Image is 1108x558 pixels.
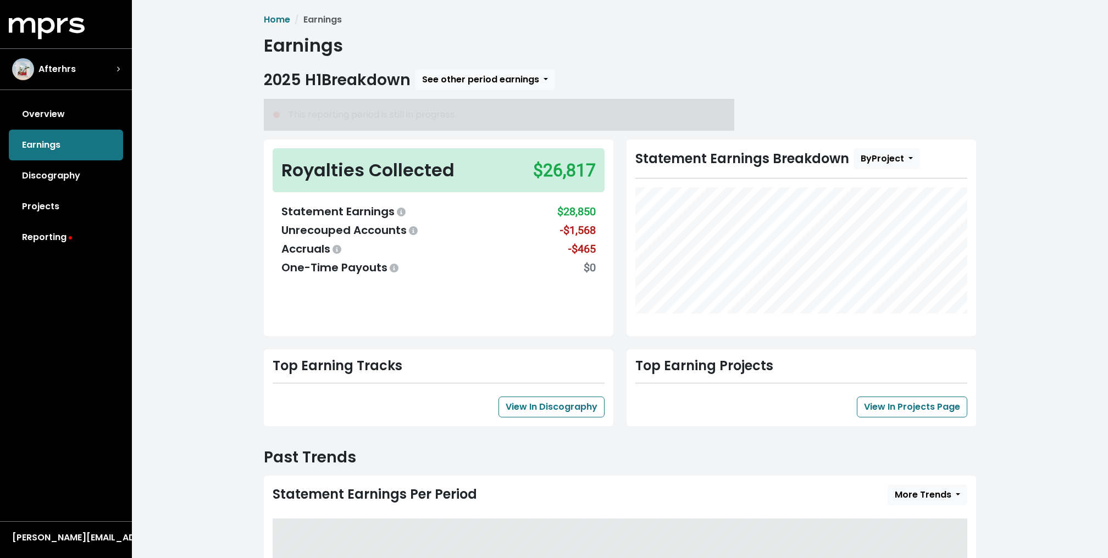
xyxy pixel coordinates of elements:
[264,13,290,26] a: Home
[498,397,605,417] a: View In Discography
[560,222,596,238] div: -$1,568
[635,358,967,374] div: Top Earning Projects
[281,259,401,276] div: One-Time Payouts
[9,21,85,34] a: mprs logo
[422,73,539,86] span: See other period earnings
[12,58,34,80] img: The selected account / producer
[854,148,920,169] button: ByProject
[264,71,411,90] h2: 2025 H1 Breakdown
[9,531,123,545] button: [PERSON_NAME][EMAIL_ADDRESS][DOMAIN_NAME]
[568,241,596,257] div: -$465
[895,488,951,501] span: More Trends
[888,484,967,505] button: More Trends
[281,203,408,220] div: Statement Earnings
[273,487,477,503] div: Statement Earnings Per Period
[584,259,596,276] div: $0
[281,157,455,183] div: Royalties Collected
[273,358,605,374] div: Top Earning Tracks
[38,63,76,76] span: Afterhrs
[264,448,976,467] h2: Past Trends
[9,191,123,222] a: Projects
[264,13,976,26] nav: breadcrumb
[857,397,967,417] a: View In Projects Page
[9,160,123,191] a: Discography
[861,152,904,165] span: By Project
[635,148,967,169] div: Statement Earnings Breakdown
[415,69,555,90] button: See other period earnings
[290,13,342,26] li: Earnings
[557,203,596,220] div: $28,850
[281,222,420,238] div: Unrecouped Accounts
[281,241,344,257] div: Accruals
[9,99,123,130] a: Overview
[264,35,976,56] h1: Earnings
[12,531,120,544] div: [PERSON_NAME][EMAIL_ADDRESS][DOMAIN_NAME]
[533,157,596,183] div: $26,817
[9,222,123,253] a: Reporting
